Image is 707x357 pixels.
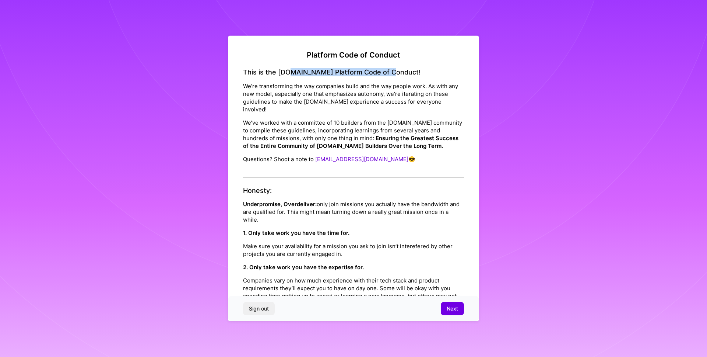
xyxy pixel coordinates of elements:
p: only join missions you actually have the bandwidth and are qualified for. This might mean turning... [243,200,464,223]
a: [EMAIL_ADDRESS][DOMAIN_NAME] [315,155,408,162]
p: Make sure your availability for a mission you ask to join isn’t interefered by other projects you... [243,242,464,258]
strong: Underpromise, Overdeliver: [243,201,317,208]
button: Sign out [243,302,275,315]
p: We’ve worked with a committee of 10 builders from the [DOMAIN_NAME] community to compile these gu... [243,118,464,149]
strong: 2. Only take work you have the expertise for. [243,264,364,271]
span: Next [447,305,458,312]
span: Sign out [249,305,269,312]
strong: Ensuring the Greatest Success of the Entire Community of [DOMAIN_NAME] Builders Over the Long Term. [243,134,458,149]
p: We’re transforming the way companies build and the way people work. As with any new model, especi... [243,82,464,113]
p: Companies vary on how much experience with their tech stack and product requirements they’ll expe... [243,277,464,300]
button: Next [441,302,464,315]
h4: This is the [DOMAIN_NAME] Platform Code of Conduct! [243,68,464,76]
strong: 1. Only take work you have the time for. [243,229,349,236]
h2: Platform Code of Conduct [243,51,464,59]
p: Questions? Shoot a note to 😎 [243,155,464,163]
h4: Honesty: [243,186,464,194]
